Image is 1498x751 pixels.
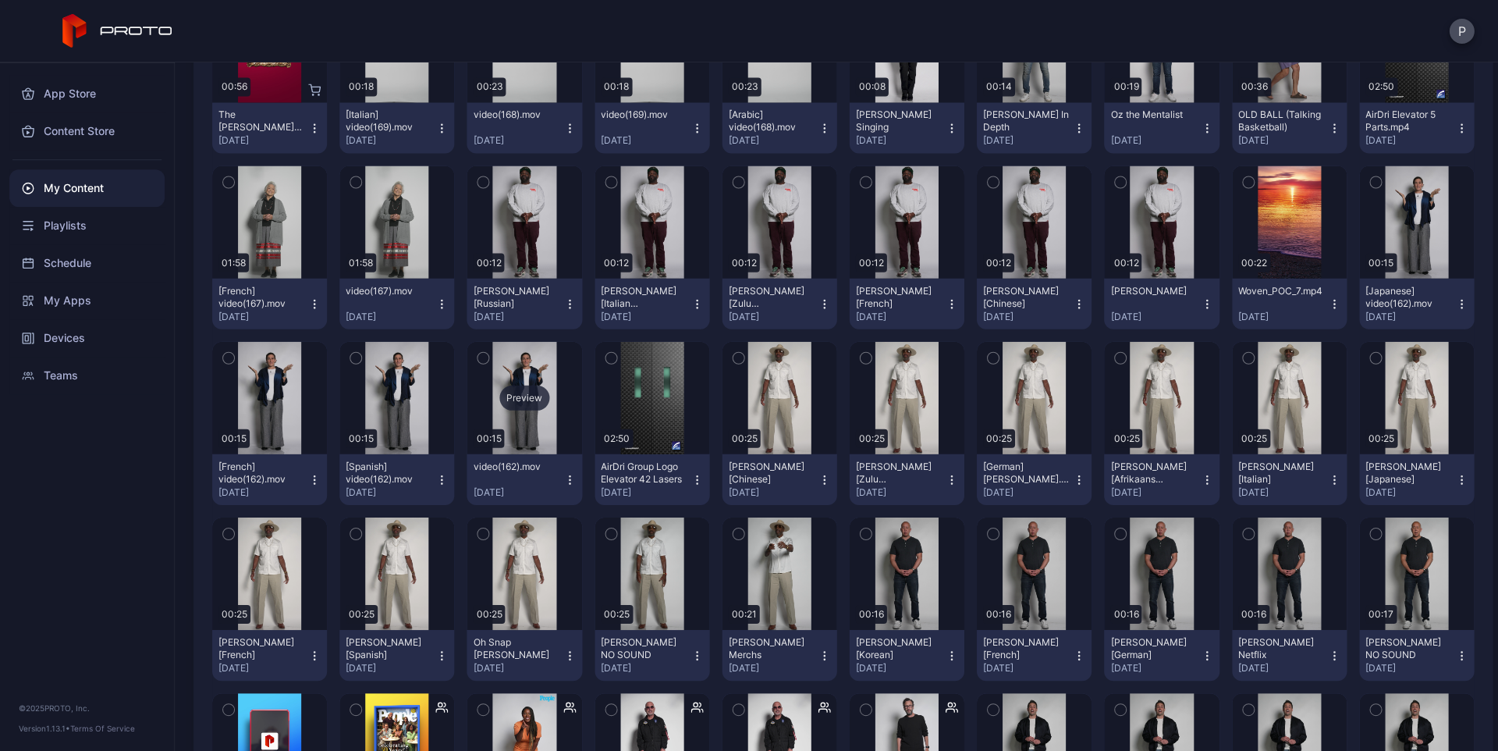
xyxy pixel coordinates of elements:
div: JB Smoove Merchs [728,635,814,660]
a: Schedule [9,244,165,282]
div: [DATE] [855,310,945,322]
a: Teams [9,357,165,394]
div: Ron Funches [1109,284,1195,297]
div: JB Smoove [Italian] [1237,460,1323,485]
a: Content Store [9,112,165,150]
button: [PERSON_NAME] [Zulu ([GEOGRAPHIC_DATA])[DATE] [722,278,836,329]
div: Woven_POC_7.mp4 [1237,284,1323,297]
div: Ron Funches [Russian] [473,284,559,309]
div: [DATE] [728,661,818,674]
a: My Apps [9,282,165,319]
button: [PERSON_NAME] NO SOUND[DATE] [595,629,709,680]
div: [DATE] [473,310,563,322]
button: video(162).mov[DATE] [467,454,581,504]
button: [French] video(167).mov[DATE] [212,278,327,329]
a: Playlists [9,207,165,244]
div: [German] JB Smoove.mp4 [982,460,1068,485]
div: [DATE] [982,486,1072,498]
div: Ron Funches [Zulu (South Africa) [728,284,814,309]
button: Oz the Mentalist[DATE] [1103,102,1218,153]
div: [DATE] [346,134,435,147]
div: [Arabic] video(168).mov [728,109,814,133]
div: OLD BALL (Talking Basketball) [1237,109,1323,133]
div: [DATE] [1365,661,1454,674]
button: [Japanese] video(162).mov[DATE] [1358,278,1473,329]
div: AirDri Group Logo Elevator 42 Lasers [601,460,687,485]
div: video(169).mov [601,109,687,121]
div: [DATE] [728,310,818,322]
div: [DATE] [1237,661,1327,674]
div: Brandon Riegg [French] [982,635,1068,660]
button: Oh Snap [PERSON_NAME][DATE] [467,629,581,680]
div: [DATE] [1237,310,1327,322]
div: Devices [9,319,165,357]
div: [DATE] [346,661,435,674]
button: [PERSON_NAME] [Afrikaans ([GEOGRAPHIC_DATA])[DATE] [1103,454,1218,504]
div: Preview [499,385,549,410]
button: video(167).mov[DATE] [339,278,454,329]
div: [DATE] [473,661,563,674]
div: [DATE] [218,134,308,147]
div: [DATE] [982,661,1072,674]
button: [PERSON_NAME] Netflix[DATE] [1231,629,1346,680]
button: [PERSON_NAME] [Italian ([GEOGRAPHIC_DATA])[DATE] [595,278,709,329]
div: [DATE] [601,661,690,674]
button: [PERSON_NAME] [Zulu ([GEOGRAPHIC_DATA])[DATE] [849,454,964,504]
button: video(168).mov[DATE] [467,102,581,153]
div: JB Smoove [Zulu (South Africa) [855,460,941,485]
div: [DATE] [982,310,1072,322]
div: Oz the Mentalist [1109,109,1195,121]
div: [DATE] [1109,661,1199,674]
div: [Spanish] video(162).mov [346,460,431,485]
div: [Italian] video(169).mov [346,109,431,133]
div: [DATE] [1365,486,1454,498]
div: [DATE] [1365,134,1454,147]
button: [Italian] video(169).mov[DATE] [339,102,454,153]
div: My Content [9,169,165,207]
span: Version 1.13.1 • [19,723,70,732]
div: Graham Bensinge In Depth [982,109,1068,133]
div: AirDri Elevator 5 Parts.mp4 [1365,109,1450,133]
button: [German] [PERSON_NAME].mp4[DATE] [976,454,1091,504]
button: AirDri Elevator 5 Parts.mp4[DATE] [1358,102,1473,153]
div: Brandon Riegg [German] [1109,635,1195,660]
div: Brandon Riegg Netflix [1237,635,1323,660]
button: [PERSON_NAME] NO SOUND[DATE] [1358,629,1473,680]
div: [Japanese] video(162).mov [1365,284,1450,309]
div: JB Smoove [French] [218,635,304,660]
div: Oh Snap JB Smoove [473,635,559,660]
button: [PERSON_NAME] [Korean][DATE] [849,629,964,680]
div: Ron Funches [Chinese] [982,284,1068,309]
div: [DATE] [1109,134,1199,147]
button: [PERSON_NAME] [Japanese][DATE] [1358,454,1473,504]
button: video(169).mov[DATE] [595,102,709,153]
div: [DATE] [1109,486,1199,498]
div: [DATE] [473,134,563,147]
div: video(167).mov [346,284,431,297]
button: P [1448,19,1473,44]
button: [PERSON_NAME][DATE] [1103,278,1218,329]
div: [DATE] [346,310,435,322]
div: [DATE] [346,486,435,498]
button: [PERSON_NAME] [Russian][DATE] [467,278,581,329]
button: [PERSON_NAME] [French][DATE] [849,278,964,329]
div: [DATE] [728,134,818,147]
button: [PERSON_NAME] Singing[DATE] [849,102,964,153]
div: [DATE] [728,486,818,498]
button: [PERSON_NAME] In Depth[DATE] [976,102,1091,153]
a: App Store [9,75,165,112]
button: [PERSON_NAME] [Chinese][DATE] [722,454,836,504]
div: [French] video(167).mov [218,284,304,309]
div: JB Smoove [Spanish] [346,635,431,660]
div: Mindie Singing [855,109,941,133]
div: Brandon Riegg [Korean] [855,635,941,660]
div: JB Smoove [Japanese] [1365,460,1450,485]
button: Woven_POC_7.mp4[DATE] [1231,278,1346,329]
a: Terms Of Service [70,723,135,732]
div: [DATE] [1237,134,1327,147]
div: [DATE] [218,661,308,674]
div: [DATE] [601,486,690,498]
